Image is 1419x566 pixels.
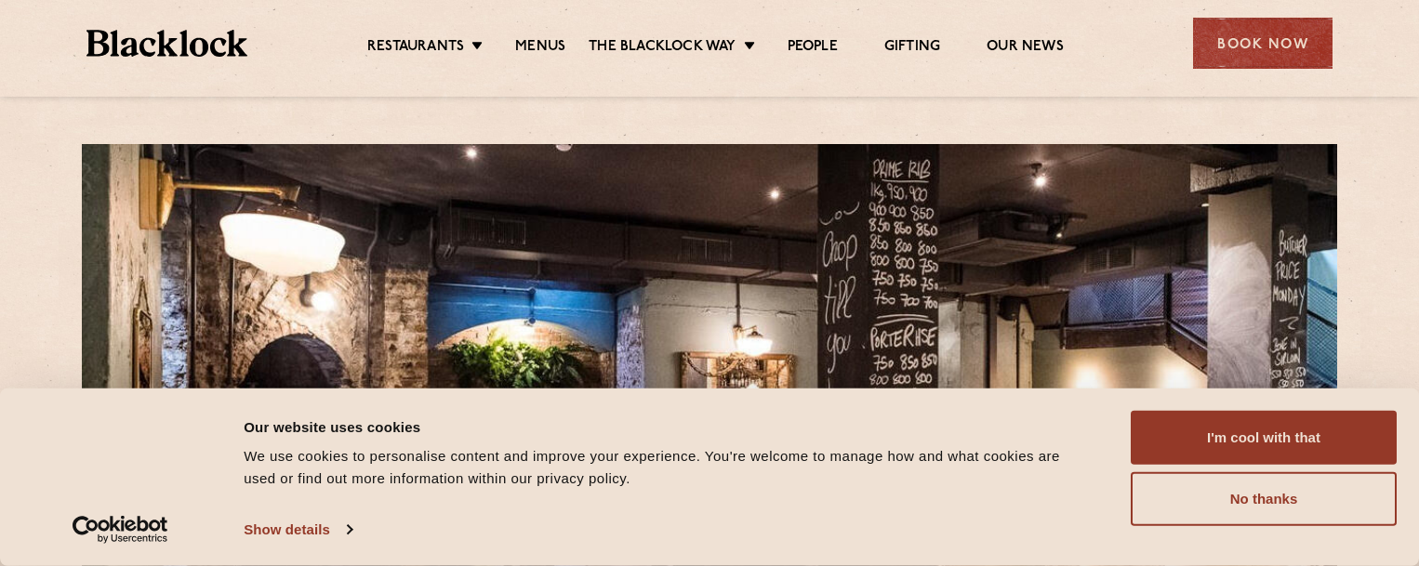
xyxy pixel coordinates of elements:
[987,38,1064,59] a: Our News
[589,38,736,59] a: The Blacklock Way
[244,415,1089,438] div: Our website uses cookies
[884,38,940,59] a: Gifting
[244,445,1089,490] div: We use cookies to personalise content and improve your experience. You're welcome to manage how a...
[39,516,202,544] a: Usercentrics Cookiebot - opens in a new window
[788,38,838,59] a: People
[244,516,351,544] a: Show details
[86,30,247,57] img: BL_Textured_Logo-footer-cropped.svg
[1193,18,1333,69] div: Book Now
[515,38,565,59] a: Menus
[1131,411,1397,465] button: I'm cool with that
[367,38,464,59] a: Restaurants
[1131,472,1397,526] button: No thanks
